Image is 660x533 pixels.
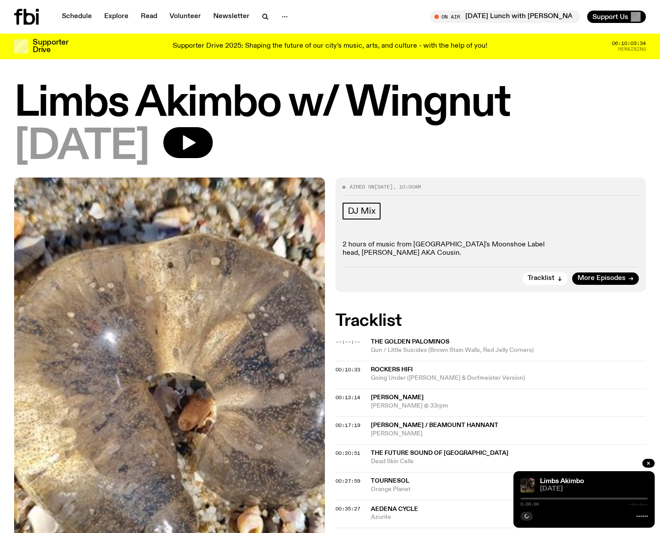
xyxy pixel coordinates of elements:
[371,478,409,484] span: Tournesol
[164,11,206,23] a: Volunteer
[371,450,509,456] span: The Future Sound of [GEOGRAPHIC_DATA]
[430,11,580,23] button: On Air[DATE] Lunch with [PERSON_NAME] and [PERSON_NAME] // Junipo Interview
[371,485,646,494] span: Orange Planet
[371,506,418,512] span: Aedena Cycle
[336,338,360,345] span: --:--:--
[173,42,487,50] p: Supporter Drive 2025: Shaping the future of our city’s music, arts, and culture - with the help o...
[336,394,360,401] span: 00:13:14
[336,450,360,457] span: 00:20:51
[343,241,639,257] p: 2 hours of music from [GEOGRAPHIC_DATA]'s Moonshoe Label head, [PERSON_NAME] AKA Cousin.
[371,374,646,382] span: Going Under ([PERSON_NAME] & Dorfmeister Version)
[136,11,162,23] a: Read
[208,11,255,23] a: Newsletter
[336,505,360,512] span: 00:35:27
[336,395,360,400] button: 00:13:14
[57,11,97,23] a: Schedule
[572,272,639,285] a: More Episodes
[336,366,360,373] span: 00:10:33
[592,13,628,21] span: Support Us
[14,127,149,167] span: [DATE]
[343,203,381,219] a: DJ Mix
[336,451,360,456] button: 00:20:51
[371,394,424,401] span: [PERSON_NAME]
[371,346,646,355] span: Gun / Little Suicides (Brown Stain Walls, Red Jelly Corners)
[336,507,360,511] button: 00:35:27
[33,39,68,54] h3: Supporter Drive
[540,486,648,492] span: [DATE]
[99,11,134,23] a: Explore
[629,502,648,507] span: -:--:--
[371,513,646,522] span: Azurite
[350,183,374,190] span: Aired on
[618,47,646,52] span: Remaining
[612,41,646,46] span: 06:10:03:34
[393,183,421,190] span: , 10:00am
[348,206,376,216] span: DJ Mix
[371,422,498,428] span: [PERSON_NAME] / Beamount Hannant
[520,478,535,492] img: Jackson sits at an outdoor table, legs crossed and gazing at a black and brown dog also sitting a...
[336,422,360,429] span: 00:17:19
[336,477,360,484] span: 00:27:59
[520,502,539,507] span: 0:00:00
[371,339,449,345] span: The Golden Palominos
[374,183,393,190] span: [DATE]
[336,479,360,484] button: 00:27:59
[528,275,554,282] span: Tracklist
[371,367,413,373] span: Rockers HiFi
[540,478,584,485] a: Limbs Akimbo
[371,457,646,466] span: Dead Skin Cells
[522,272,568,285] button: Tracklist
[14,84,646,124] h1: Limbs Akimbo w/ Wingnut
[336,423,360,428] button: 00:17:19
[587,11,646,23] button: Support Us
[336,313,646,329] h2: Tracklist
[371,402,646,410] span: [PERSON_NAME] @ 33rpm
[371,430,646,438] span: [PERSON_NAME]
[577,275,626,282] span: More Episodes
[336,367,360,372] button: 00:10:33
